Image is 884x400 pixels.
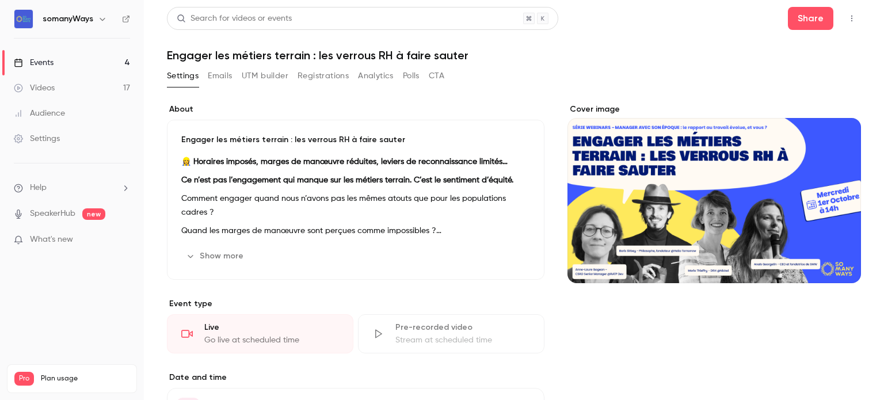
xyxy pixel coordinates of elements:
p: Event type [167,298,544,310]
p: Engager les métiers terrain : les verrous RH à faire sauter [181,134,530,146]
span: Help [30,182,47,194]
button: Analytics [358,67,394,85]
div: LiveGo live at scheduled time [167,314,353,353]
div: Pre-recorded video [395,322,530,333]
span: What's new [30,234,73,246]
label: Date and time [167,372,544,383]
section: Cover image [567,104,861,283]
div: Settings [14,133,60,144]
h6: somanyWays [43,13,93,25]
span: new [82,208,105,220]
div: Stream at scheduled time [395,334,530,346]
div: Live [204,322,339,333]
div: Videos [14,82,55,94]
div: Events [14,57,54,68]
span: Plan usage [41,374,129,383]
p: Quand les marges de manœuvre sont perçues comme impossibles ? [181,224,530,238]
button: Settings [167,67,199,85]
button: Show more [181,247,250,265]
li: help-dropdown-opener [14,182,130,194]
div: Audience [14,108,65,119]
label: About [167,104,544,115]
button: Share [788,7,833,30]
button: UTM builder [242,67,288,85]
strong: 👷‍♀️ Horaires imposés, marges de manœuvre réduites, leviers de reconnaissance limités… [181,158,508,166]
p: Comment engager quand nous n’avons pas les mêmes atouts que pour les populations cadres ? [181,192,530,219]
label: Cover image [567,104,861,115]
img: somanyWays [14,10,33,28]
strong: Ce n’est pas l’engagement qui manque sur les métiers terrain. C’est le sentiment d’équité. [181,176,513,184]
h1: Engager les métiers terrain : les verrous RH à faire sauter [167,48,861,62]
div: Pre-recorded videoStream at scheduled time [358,314,544,353]
button: CTA [429,67,444,85]
button: Emails [208,67,232,85]
div: Go live at scheduled time [204,334,339,346]
span: Pro [14,372,34,386]
div: Search for videos or events [177,13,292,25]
a: SpeakerHub [30,208,75,220]
button: Polls [403,67,420,85]
button: Registrations [298,67,349,85]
